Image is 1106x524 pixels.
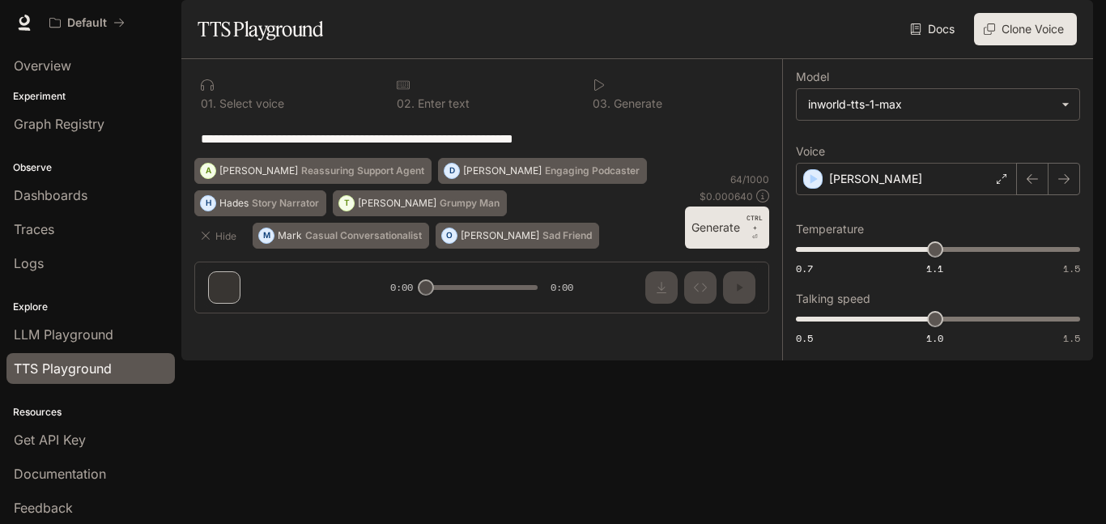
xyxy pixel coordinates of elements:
div: A [201,158,215,184]
p: [PERSON_NAME] [358,198,436,208]
button: A[PERSON_NAME]Reassuring Support Agent [194,158,432,184]
p: Mark [278,231,302,241]
span: 0.5 [796,331,813,345]
p: 64 / 1000 [730,173,769,186]
p: [PERSON_NAME] [219,166,298,176]
p: [PERSON_NAME] [463,166,542,176]
p: Sad Friend [542,231,592,241]
div: inworld-tts-1-max [808,96,1053,113]
p: Default [67,16,107,30]
div: H [201,190,215,216]
span: 0.7 [796,262,813,275]
div: D [445,158,459,184]
div: O [442,223,457,249]
p: Story Narrator [252,198,319,208]
p: Talking speed [796,293,870,305]
div: inworld-tts-1-max [797,89,1079,120]
div: T [339,190,354,216]
p: Voice [796,146,825,157]
span: 1.5 [1063,331,1080,345]
p: Hades [219,198,249,208]
button: All workspaces [42,6,132,39]
p: Select voice [216,98,284,109]
p: 0 1 . [201,98,216,109]
span: 1.0 [926,331,943,345]
p: Casual Conversationalist [305,231,422,241]
div: M [259,223,274,249]
p: Generate [610,98,662,109]
button: HHadesStory Narrator [194,190,326,216]
button: O[PERSON_NAME]Sad Friend [436,223,599,249]
p: [PERSON_NAME] [829,171,922,187]
span: 1.1 [926,262,943,275]
p: CTRL + [747,213,763,232]
button: D[PERSON_NAME]Engaging Podcaster [438,158,647,184]
button: MMarkCasual Conversationalist [253,223,429,249]
button: GenerateCTRL +⏎ [685,207,769,249]
p: Enter text [415,98,470,109]
p: 0 2 . [397,98,415,109]
p: $ 0.000640 [700,190,753,203]
p: Reassuring Support Agent [301,166,424,176]
p: [PERSON_NAME] [461,231,539,241]
p: Model [796,71,829,83]
span: 1.5 [1063,262,1080,275]
h1: TTS Playground [198,13,323,45]
p: Engaging Podcaster [545,166,640,176]
button: Hide [194,223,246,249]
p: Grumpy Man [440,198,500,208]
a: Docs [907,13,961,45]
button: Clone Voice [974,13,1077,45]
button: T[PERSON_NAME]Grumpy Man [333,190,507,216]
p: 0 3 . [593,98,610,109]
p: ⏎ [747,213,763,242]
p: Temperature [796,224,864,235]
